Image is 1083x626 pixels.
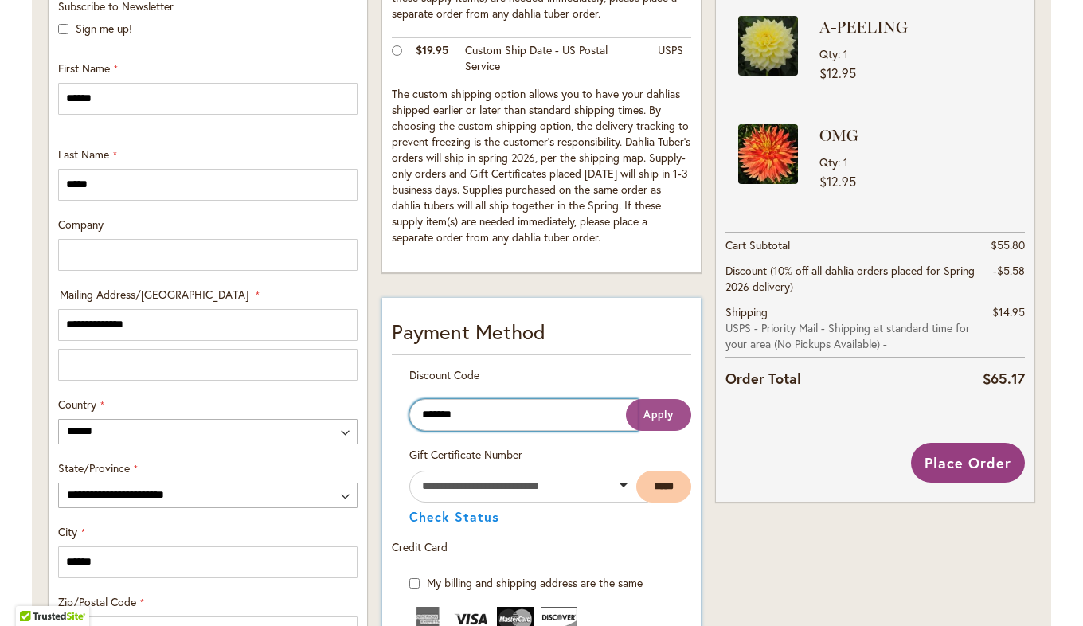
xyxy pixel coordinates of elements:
[392,317,691,355] div: Payment Method
[416,42,448,57] span: $19.95
[819,46,838,61] span: Qty
[457,37,650,82] td: Custom Ship Date - US Postal Service
[392,82,691,253] td: The custom shipping option allows you to have your dahlias shipped earlier or later than standard...
[819,124,1009,147] strong: OMG
[12,569,57,614] iframe: Launch Accessibility Center
[58,147,109,162] span: Last Name
[427,575,643,590] span: My billing and shipping address are the same
[58,217,104,232] span: Company
[409,511,499,523] button: Check Status
[58,594,136,609] span: Zip/Postal Code
[409,367,479,382] span: Discount Code
[911,443,1025,483] button: Place Order
[738,124,798,184] img: OMG
[725,232,979,258] th: Cart Subtotal
[626,399,691,431] button: Apply
[58,524,77,539] span: City
[819,155,838,170] span: Qty
[725,320,979,352] span: USPS - Priority Mail - Shipping at standard time for your area (No Pickups Available) -
[58,61,110,76] span: First Name
[725,304,768,319] span: Shipping
[992,304,1025,319] span: $14.95
[991,237,1025,252] span: $55.80
[643,408,674,421] span: Apply
[409,447,522,462] span: Gift Certificate Number
[738,16,798,76] img: A-PEELING
[993,263,1025,278] span: -$5.58
[843,155,848,170] span: 1
[983,369,1025,388] span: $65.17
[725,263,975,294] span: Discount (10% off all dahlia orders placed for Spring 2026 delivery)
[725,366,801,389] strong: Order Total
[392,539,448,554] span: Credit Card
[60,287,248,302] span: Mailing Address/[GEOGRAPHIC_DATA]
[819,65,856,81] span: $12.95
[925,453,1011,472] span: Place Order
[819,16,1009,38] strong: A-PEELING
[843,46,848,61] span: 1
[58,397,96,412] span: Country
[58,460,130,475] span: State/Province
[650,37,691,82] td: USPS
[819,173,856,190] span: $12.95
[76,21,132,36] label: Sign me up!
